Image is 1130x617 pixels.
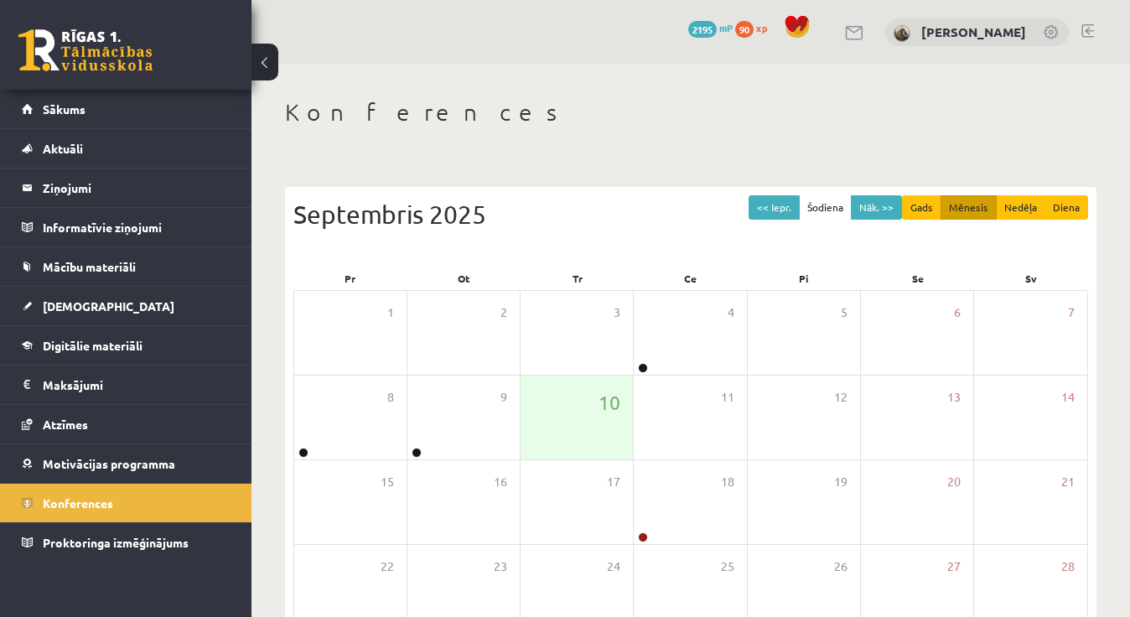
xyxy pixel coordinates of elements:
[1068,303,1075,322] span: 7
[688,21,717,38] span: 2195
[894,25,910,42] img: Linda Burkovska
[381,473,394,491] span: 15
[43,495,113,511] span: Konferences
[521,267,634,290] div: Tr
[1061,557,1075,576] span: 28
[494,473,507,491] span: 16
[43,417,88,432] span: Atzīmes
[22,129,231,168] a: Aktuāli
[834,473,847,491] span: 19
[607,557,620,576] span: 24
[43,259,136,274] span: Mācību materiāli
[947,473,961,491] span: 20
[954,303,961,322] span: 6
[941,195,997,220] button: Mēnesis
[293,267,407,290] div: Pr
[834,388,847,407] span: 12
[22,484,231,522] a: Konferences
[634,267,747,290] div: Ce
[735,21,754,38] span: 90
[43,338,143,353] span: Digitālie materiāli
[494,557,507,576] span: 23
[756,21,767,34] span: xp
[947,388,961,407] span: 13
[407,267,520,290] div: Ot
[735,21,775,34] a: 90 xp
[834,557,847,576] span: 26
[387,303,394,322] span: 1
[721,473,734,491] span: 18
[688,21,733,34] a: 2195 mP
[1061,388,1075,407] span: 14
[285,98,1096,127] h1: Konferences
[43,456,175,471] span: Motivācijas programma
[721,557,734,576] span: 25
[43,101,86,117] span: Sākums
[799,195,852,220] button: Šodiena
[22,247,231,286] a: Mācību materiāli
[387,388,394,407] span: 8
[599,388,620,417] span: 10
[921,23,1026,40] a: [PERSON_NAME]
[614,303,620,322] span: 3
[902,195,941,220] button: Gads
[43,535,189,550] span: Proktoringa izmēģinājums
[22,169,231,207] a: Ziņojumi
[43,141,83,156] span: Aktuāli
[22,326,231,365] a: Digitālie materiāli
[719,21,733,34] span: mP
[22,405,231,443] a: Atzīmes
[22,90,231,128] a: Sākums
[947,557,961,576] span: 27
[22,444,231,483] a: Motivācijas programma
[749,195,800,220] button: << Iepr.
[293,195,1088,233] div: Septembris 2025
[851,195,902,220] button: Nāk. >>
[500,303,507,322] span: 2
[43,298,174,314] span: [DEMOGRAPHIC_DATA]
[721,388,734,407] span: 11
[728,303,734,322] span: 4
[43,366,231,404] legend: Maksājumi
[1061,473,1075,491] span: 21
[996,195,1045,220] button: Nedēļa
[381,557,394,576] span: 22
[748,267,861,290] div: Pi
[975,267,1088,290] div: Sv
[22,523,231,562] a: Proktoringa izmēģinājums
[841,303,847,322] span: 5
[18,29,153,71] a: Rīgas 1. Tālmācības vidusskola
[861,267,974,290] div: Se
[500,388,507,407] span: 9
[607,473,620,491] span: 17
[22,366,231,404] a: Maksājumi
[43,169,231,207] legend: Ziņojumi
[1044,195,1088,220] button: Diena
[43,208,231,246] legend: Informatīvie ziņojumi
[22,208,231,246] a: Informatīvie ziņojumi
[22,287,231,325] a: [DEMOGRAPHIC_DATA]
